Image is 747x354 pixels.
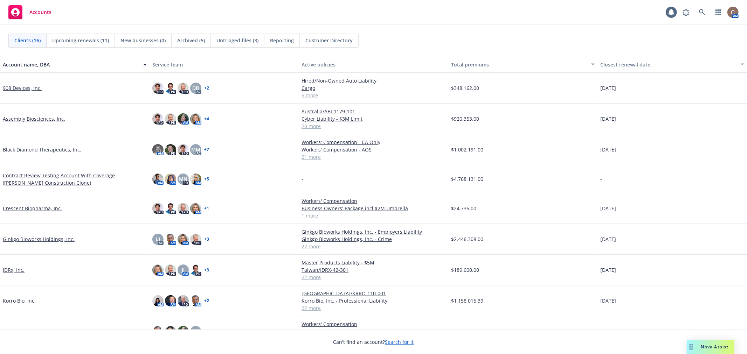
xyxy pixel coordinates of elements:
a: Taiwan/IDRX-42-301 [302,266,445,274]
a: 22 more [302,243,445,250]
img: photo [165,234,176,245]
span: $348,162.00 [451,84,479,92]
img: photo [165,174,176,185]
a: Ginkgo Bioworks Holdings, Inc. - Crime [302,235,445,243]
div: Drag to move [687,340,696,354]
span: - [302,175,303,183]
a: 5 more [302,92,445,99]
a: Cyber Liability - $3M Limit [302,115,445,122]
span: Can't find an account? [333,338,414,346]
a: Hired/Non-Owned Auto Liability [302,77,445,84]
span: LI [156,235,160,243]
img: photo [165,83,176,94]
span: [DATE] [600,297,616,304]
img: photo [190,113,201,125]
span: $1,158,015.39 [451,297,483,304]
button: Nova Assist [687,340,734,354]
span: New businesses (0) [120,37,166,44]
a: Australia/ABI-1179-101 [302,108,445,115]
a: IDRx, Inc. [3,266,25,274]
div: Service team [152,61,296,68]
span: [DATE] [600,84,616,92]
img: photo [178,295,189,306]
span: JJ [194,328,197,335]
span: [DATE] [600,328,616,335]
a: Contract Review Testing Account With Coverage ([PERSON_NAME] Construction Clone) [3,172,147,186]
a: + 3 [204,237,209,241]
a: + 5 [204,177,209,181]
a: 22 more [302,304,445,312]
span: $279,240.00 [451,328,479,335]
span: Accounts [29,9,51,15]
span: Archived (5) [177,37,205,44]
a: Workers' Compensation [302,197,445,205]
span: [DATE] [600,146,616,153]
a: Cargo [302,84,445,92]
img: photo [178,234,189,245]
span: Nova Assist [701,344,729,350]
button: Service team [150,56,299,73]
a: + 7 [204,148,209,152]
span: DB [192,84,199,92]
span: Customer Directory [305,37,353,44]
span: MN [179,175,187,183]
span: $24,735.00 [451,205,476,212]
img: photo [152,295,164,306]
a: Local Policy - [GEOGRAPHIC_DATA] [302,328,445,335]
a: + 5 [204,330,209,334]
img: photo [190,174,201,185]
a: Workers' Compensation [302,320,445,328]
div: Account name, DBA [3,61,139,68]
a: Lexaria Bioscience Corp [3,328,58,335]
span: MM [191,146,200,153]
img: photo [152,203,164,214]
img: photo [152,113,164,125]
img: photo [165,144,176,155]
a: 908 Devices, Inc. [3,84,42,92]
a: 21 more [302,153,445,161]
img: photo [178,144,189,155]
a: Black Diamond Therapeutics, Inc. [3,146,81,153]
span: $920,353.00 [451,115,479,122]
img: photo [178,113,189,125]
span: Clients (16) [14,37,41,44]
a: Korro Bio, Inc. - Professional Liability [302,297,445,304]
img: photo [152,174,164,185]
a: + 3 [204,268,209,272]
span: [DATE] [600,205,616,212]
img: photo [190,264,201,276]
a: Ginkgo Bioworks Holdings, Inc. - Employers Liability [302,228,445,235]
a: + 4 [204,117,209,121]
a: Search for it [385,339,414,345]
img: photo [165,326,176,337]
a: + 2 [204,86,209,90]
a: Korro Bio, Inc. [3,297,36,304]
a: 20 more [302,122,445,130]
span: - [600,175,602,183]
img: photo [190,203,201,214]
img: photo [165,113,176,125]
div: Total premiums [451,61,587,68]
span: [DATE] [600,266,616,274]
span: $189,600.00 [451,266,479,274]
img: photo [152,264,164,276]
a: Crescent Biopharma, Inc. [3,205,62,212]
img: photo [152,326,164,337]
a: Search [695,5,709,19]
span: $2,446,308.00 [451,235,483,243]
span: [DATE] [600,115,616,122]
a: Business Owners' Package incl $2M Umbrella [302,205,445,212]
a: [GEOGRAPHIC_DATA]/KRRO-110-001 [302,290,445,297]
a: Assembly Biosciences, Inc. [3,115,65,122]
a: Master Products Liability - $5M [302,259,445,266]
span: Untriaged files (3) [216,37,258,44]
img: photo [727,7,739,18]
span: JJ [182,266,185,274]
img: photo [165,203,176,214]
img: photo [152,144,164,155]
span: $1,002,191.00 [451,146,483,153]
